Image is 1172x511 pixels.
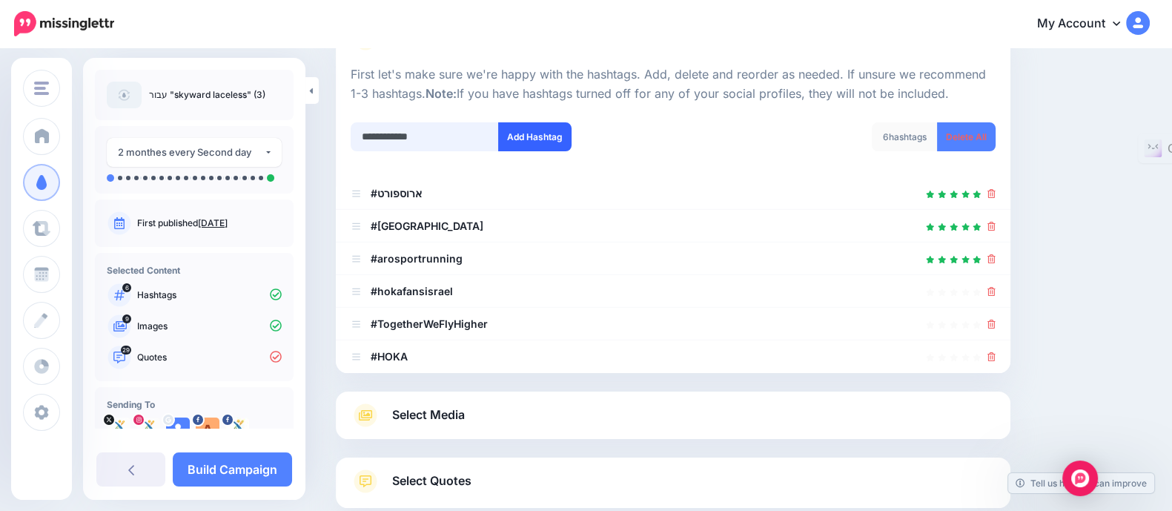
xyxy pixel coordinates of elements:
[371,252,463,265] b: #arosportrunning
[34,82,49,95] img: menu.png
[426,86,457,101] b: Note:
[883,131,889,142] span: 6
[351,403,996,427] a: Select Media
[107,265,282,276] h4: Selected Content
[107,418,130,441] img: zpODUflv-78715.jpg
[371,350,408,363] b: #HOKA
[121,346,131,355] span: 29
[1008,473,1154,493] a: Tell us how we can improve
[225,418,249,441] img: 306217515_480894507385558_179203564249016686_n-bsa136548.jpg
[122,283,131,292] span: 6
[351,65,996,104] p: First let's make sure we're happy with the hashtags. Add, delete and reorder as needed. If unsure...
[392,471,471,491] span: Select Quotes
[1062,461,1098,496] div: Open Intercom Messenger
[198,217,228,228] a: [DATE]
[118,144,264,161] div: 2 monthes every Second day
[137,320,282,333] p: Images
[149,88,265,102] p: עבור "skyward laceless" (3)
[107,399,282,410] h4: Sending To
[122,314,131,323] span: 9
[1022,6,1150,42] a: My Account
[498,122,572,151] button: Add Hashtag
[371,317,488,330] b: #TogetherWeFlyHigher
[872,122,938,151] div: hashtags
[137,217,282,230] p: First published
[166,418,190,441] img: user_default_image.png
[137,289,282,302] p: Hashtags
[351,65,996,373] div: Select Hashtags
[14,11,114,36] img: Missinglettr
[351,469,996,508] a: Select Quotes
[107,138,282,167] button: 2 monthes every Second day
[937,122,996,151] a: Delete All
[136,418,160,441] img: 362703694_544691137741739_8015389200562207560_n-bsa136354.jpg
[107,82,142,108] img: article-default-image-icon.png
[137,351,282,364] p: Quotes
[196,418,219,441] img: 370900344_122104026188020852_7231861657809255215_n-bsa136355.png
[371,220,483,232] b: #[GEOGRAPHIC_DATA]
[392,405,465,425] span: Select Media
[371,187,422,200] b: #ארוספורט
[371,285,453,297] b: #hokafansisrael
